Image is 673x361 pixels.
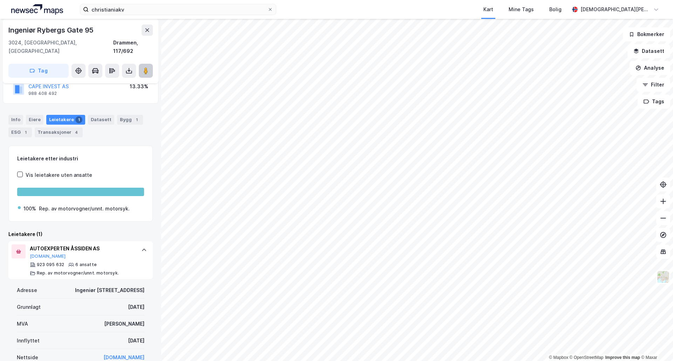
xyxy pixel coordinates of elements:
div: Kontrollprogram for chat [638,327,673,361]
div: [DATE] [128,303,144,311]
input: Søk på adresse, matrikkel, gårdeiere, leietakere eller personer [89,4,267,15]
div: Transaksjoner [35,127,83,137]
div: Ingeniør [STREET_ADDRESS] [75,286,144,294]
div: Adresse [17,286,37,294]
div: 4 [73,129,80,136]
div: Mine Tags [509,5,534,14]
button: Filter [637,78,670,92]
div: Grunnlagt [17,303,41,311]
button: Bokmerker [623,27,670,41]
a: Mapbox [549,355,568,360]
div: 988 408 492 [28,91,57,96]
button: [DOMAIN_NAME] [30,254,66,259]
button: Tag [8,64,69,78]
div: 1 [75,116,82,123]
div: [PERSON_NAME] [104,320,144,328]
div: 1 [22,129,29,136]
div: Rep. av motorvogner/unnt. motorsyk. [37,270,119,276]
a: [DOMAIN_NAME] [103,354,144,360]
img: Z [657,270,670,284]
div: Drammen, 117/692 [113,39,153,55]
div: 923 095 632 [37,262,64,268]
div: Innflyttet [17,336,40,345]
div: Leietakere (1) [8,230,153,238]
div: Datasett [88,115,114,125]
div: Bolig [549,5,562,14]
button: Tags [638,95,670,109]
div: Kart [483,5,493,14]
button: Datasett [627,44,670,58]
div: Rep. av motorvogner/unnt. motorsyk. [39,204,130,213]
div: Leietakere [46,115,85,125]
button: Analyse [630,61,670,75]
a: Improve this map [605,355,640,360]
div: Info [8,115,23,125]
div: Bygg [117,115,143,125]
div: 1 [133,116,140,123]
div: Ingeniør Rybergs Gate 95 [8,25,95,36]
div: [DATE] [128,336,144,345]
div: MVA [17,320,28,328]
div: 3024, [GEOGRAPHIC_DATA], [GEOGRAPHIC_DATA] [8,39,113,55]
a: OpenStreetMap [570,355,604,360]
div: [DEMOGRAPHIC_DATA][PERSON_NAME] [580,5,651,14]
div: 6 ansatte [75,262,97,268]
div: Vis leietakere uten ansatte [26,171,92,179]
div: AUTOEXPERTEN ÅSSIDEN AS [30,244,134,253]
img: logo.a4113a55bc3d86da70a041830d287a7e.svg [11,4,63,15]
div: ESG [8,127,32,137]
div: Leietakere etter industri [17,154,144,163]
div: 100% [23,204,36,213]
div: Eiere [26,115,43,125]
div: 13.33% [130,82,148,91]
iframe: Chat Widget [638,327,673,361]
